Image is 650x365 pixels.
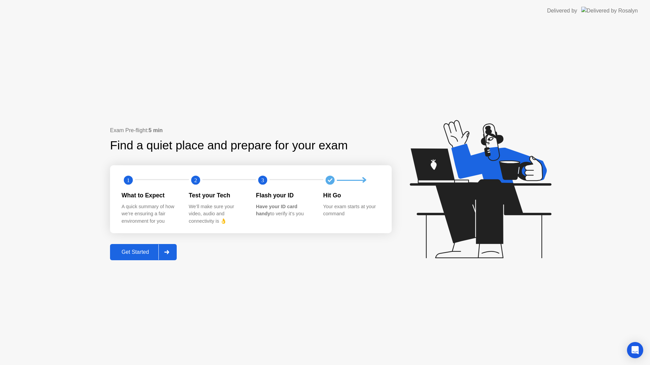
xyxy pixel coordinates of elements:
div: Test your Tech [189,191,245,200]
b: 5 min [149,127,163,133]
div: Get Started [112,249,158,255]
div: Hit Go [323,191,380,200]
div: Flash your ID [256,191,312,200]
text: 2 [194,177,197,184]
div: to verify it’s you [256,203,312,218]
div: A quick summary of how we’re ensuring a fair environment for you [122,203,178,225]
div: What to Expect [122,191,178,200]
div: Find a quiet place and prepare for your exam [110,137,349,154]
img: Delivered by Rosalyn [581,7,638,15]
text: 3 [261,177,264,184]
div: Your exam starts at your command [323,203,380,218]
div: Exam Pre-flight: [110,126,392,135]
div: We’ll make sure your video, audio and connectivity is 👌 [189,203,245,225]
b: Have your ID card handy [256,204,297,217]
div: Open Intercom Messenger [627,342,643,358]
text: 1 [127,177,130,184]
div: Delivered by [547,7,577,15]
button: Get Started [110,244,177,260]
